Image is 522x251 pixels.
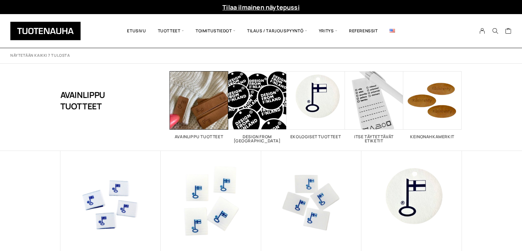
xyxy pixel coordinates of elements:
[287,71,345,139] a: Visit product category Ekologiset tuotteet
[476,28,489,34] a: My Account
[403,135,462,139] h2: Keinonahkamerkit
[152,19,190,43] span: Tuotteet
[345,135,403,143] h2: Itse täytettävät etiketit
[241,19,313,43] span: Tilaus / Tarjouspyyntö
[343,19,384,43] a: Referenssit
[345,71,403,143] a: Visit product category Itse täytettävät etiketit
[60,71,136,130] h1: Avainlippu tuotteet
[313,19,343,43] span: Yritys
[505,28,512,36] a: Cart
[390,29,395,33] img: English
[121,19,152,43] a: Etusivu
[170,71,228,139] a: Visit product category Avainlippu tuotteet
[403,71,462,139] a: Visit product category Keinonahkamerkit
[10,22,81,40] img: Tuotenauha Oy
[10,53,70,58] p: Näytetään kaikki 7 tulosta
[489,28,502,34] button: Search
[190,19,241,43] span: Toimitustiedot
[228,135,287,143] h2: Design From [GEOGRAPHIC_DATA]
[228,71,287,143] a: Visit product category Design From Finland
[170,135,228,139] h2: Avainlippu tuotteet
[287,135,345,139] h2: Ekologiset tuotteet
[222,3,300,11] a: Tilaa ilmainen näytepussi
